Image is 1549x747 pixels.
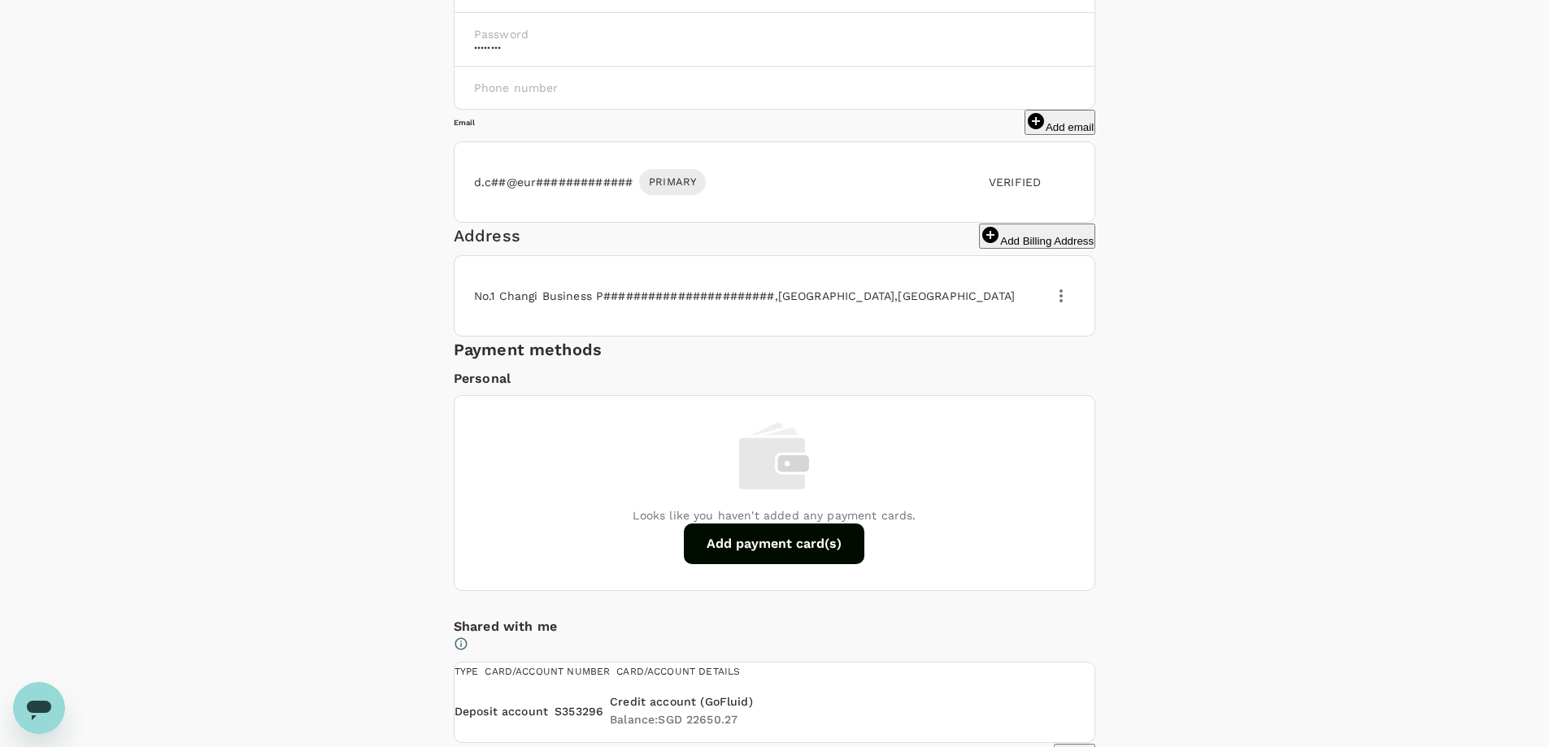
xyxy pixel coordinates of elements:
[616,666,740,677] span: Card/Account details
[610,711,753,729] h6: Balance : SGD 22650.27
[979,224,1095,249] button: Add Billing Address
[454,369,1095,389] p: Personal
[555,703,603,719] p: S353296
[13,682,65,734] iframe: Button to launch messaging window
[454,117,1025,128] h6: Email
[989,176,1041,189] span: Verified
[474,26,1075,42] p: Password
[455,666,479,677] span: Type
[454,223,979,249] div: Address
[454,337,1095,363] h6: Payment methods
[454,617,1095,636] p: Shared with me
[474,174,633,190] p: d.c##@eur#############
[1025,110,1095,135] button: Add email
[474,42,1075,53] h6: ••••••••
[474,80,1075,96] p: Phone number
[684,523,864,564] button: Add payment card(s)
[739,422,809,490] img: payment
[639,175,706,190] span: PRIMARY
[474,288,1034,304] p: No.1 Changi Business P####################### , [GEOGRAPHIC_DATA] , [GEOGRAPHIC_DATA]
[633,507,916,523] p: Looks like you haven't added any payment cards.
[455,703,548,719] p: Deposit account
[485,666,610,677] span: Card/Account number
[610,693,753,711] h6: Credit account (GoFluid)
